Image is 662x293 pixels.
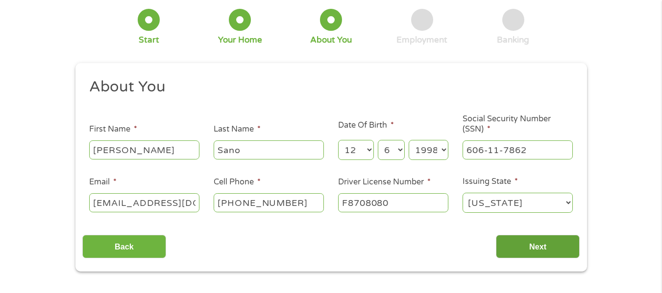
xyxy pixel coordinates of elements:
label: Last Name [214,124,261,135]
label: First Name [89,124,137,135]
label: Date Of Birth [338,120,394,131]
div: Your Home [218,35,262,45]
label: Driver License Number [338,177,431,187]
div: Banking [497,35,529,45]
div: About You [310,35,352,45]
input: (541) 754-3010 [214,193,324,212]
label: Issuing State [463,177,518,187]
input: John [89,140,199,159]
h2: About You [89,77,565,97]
label: Social Security Number (SSN) [463,114,573,135]
div: Start [139,35,159,45]
input: john@gmail.com [89,193,199,212]
label: Email [89,177,117,187]
input: Next [496,235,580,259]
input: Back [82,235,166,259]
label: Cell Phone [214,177,261,187]
input: 078-05-1120 [463,140,573,159]
input: Smith [214,140,324,159]
div: Employment [396,35,447,45]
